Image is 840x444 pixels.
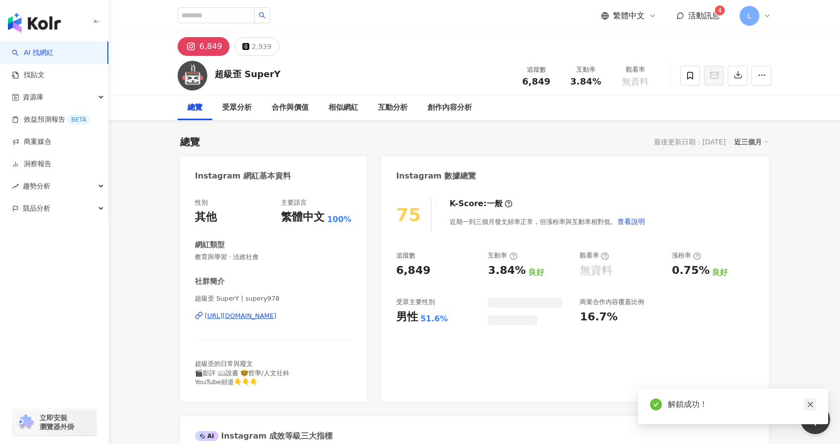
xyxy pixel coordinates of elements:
span: check-circle [650,399,662,410]
div: 良好 [712,267,728,278]
a: 找貼文 [12,70,45,80]
button: 2,939 [234,37,280,56]
img: KOL Avatar [178,61,207,90]
span: 超級歪 SuperY | supery978 [195,294,352,303]
span: 超級歪的日常與廢文 🎬影評 📖說書 🤓哲學/人文社科 YouTube頻道👇👇👇 [195,360,289,385]
button: 查看說明 [617,212,646,231]
div: Instagram 數據總覽 [396,171,476,181]
span: 立即安裝 瀏覽器外掛 [40,413,74,431]
a: 洞察報告 [12,159,51,169]
div: 總覽 [180,135,200,149]
div: 近三個月 [734,135,769,148]
div: [URL][DOMAIN_NAME] [205,311,277,320]
img: logo [8,13,61,33]
div: 一般 [487,198,503,209]
div: 網紅類型 [195,240,225,250]
div: 其他 [195,210,217,225]
a: [URL][DOMAIN_NAME] [195,311,352,320]
a: 效益預測報告BETA [12,115,90,125]
button: 6,849 [178,37,230,56]
span: 4 [718,7,722,14]
div: 6,849 [199,40,222,53]
div: Instagram 網紅基本資料 [195,171,291,181]
div: 互動率 [567,65,605,75]
div: 6,849 [396,263,431,278]
div: 總覽 [187,102,202,114]
div: 追蹤數 [517,65,555,75]
div: 相似網紅 [328,102,358,114]
div: 繁體中文 [281,210,325,225]
div: 0.75% [672,263,709,278]
div: 良好 [528,267,544,278]
div: 最後更新日期：[DATE] [654,138,726,146]
div: 互動率 [488,251,517,260]
div: 解鎖成功！ [668,399,816,410]
span: 查看說明 [617,218,645,225]
span: 競品分析 [23,197,50,220]
span: 100% [327,214,351,225]
div: 創作內容分析 [427,102,472,114]
div: 社群簡介 [195,276,225,287]
div: 漲粉率 [672,251,701,260]
div: 近期一到三個月發文頻率正常，但漲粉率與互動率相對低。 [450,212,646,231]
span: rise [12,183,19,190]
span: 趨勢分析 [23,175,50,197]
span: L [747,10,751,21]
div: 超級歪 SuperY [215,68,280,80]
sup: 4 [715,5,725,15]
div: 性別 [195,198,208,207]
div: 觀看率 [616,65,654,75]
div: Instagram 成效等級三大指標 [195,431,332,442]
div: 商業合作內容覆蓋比例 [580,298,644,307]
div: 2,939 [252,40,272,53]
span: 活動訊息 [688,11,720,20]
div: 無資料 [580,263,612,278]
img: chrome extension [16,414,35,430]
div: 合作與價值 [272,102,309,114]
div: 51.6% [420,313,448,324]
span: 3.84% [570,77,601,87]
a: chrome extension立即安裝 瀏覽器外掛 [13,409,96,436]
div: K-Score : [450,198,513,209]
div: 16.7% [580,310,617,325]
span: 資源庫 [23,86,44,108]
div: 主要語言 [281,198,307,207]
div: AI [195,431,219,441]
span: 無資料 [622,77,649,87]
div: 男性 [396,310,418,325]
div: 觀看率 [580,251,609,260]
span: 6,849 [522,76,551,87]
span: 繁體中文 [613,10,645,21]
span: close [807,401,814,408]
a: searchAI 找網紅 [12,48,53,58]
div: 互動分析 [378,102,408,114]
div: 3.84% [488,263,525,278]
a: 商案媒合 [12,137,51,147]
span: 教育與學習 · 法政社會 [195,253,352,262]
div: 受眾主要性別 [396,298,435,307]
div: 75 [396,205,421,225]
div: 追蹤數 [396,251,416,260]
span: search [259,12,266,19]
div: 受眾分析 [222,102,252,114]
